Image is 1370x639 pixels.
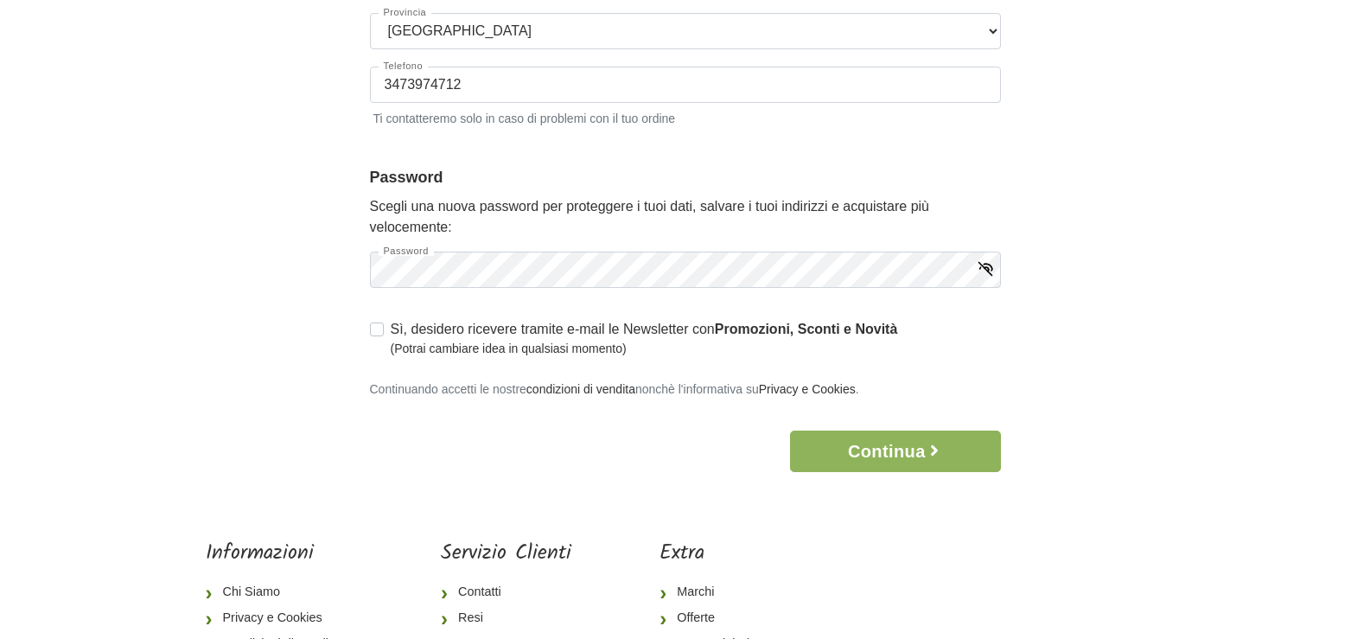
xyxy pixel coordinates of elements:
[370,67,1001,103] input: Telefono
[441,605,571,631] a: Resi
[391,340,898,358] small: (Potrai cambiare idea in qualsiasi momento)
[370,196,1001,238] p: Scegli una nuova password per proteggere i tuoi dati, salvare i tuoi indirizzi e acquistare più v...
[441,541,571,566] h5: Servizio Clienti
[379,246,434,256] label: Password
[660,541,774,566] h5: Extra
[206,579,353,605] a: Chi Siamo
[370,106,1001,128] small: Ti contatteremo solo in caso di problemi con il tuo ordine
[526,382,635,396] a: condizioni di vendita
[391,319,898,358] label: Sì, desidero ricevere tramite e-mail le Newsletter con
[862,541,1164,602] iframe: fb:page Facebook Social Plugin
[790,431,1000,472] button: Continua
[379,8,432,17] label: Provincia
[206,541,353,566] h5: Informazioni
[370,382,859,396] small: Continuando accetti le nostre nonchè l'informativa su .
[441,579,571,605] a: Contatti
[759,382,856,396] a: Privacy e Cookies
[715,322,898,336] strong: Promozioni, Sconti e Novità
[660,605,774,631] a: Offerte
[660,579,774,605] a: Marchi
[370,166,1001,189] legend: Password
[206,605,353,631] a: Privacy e Cookies
[379,61,429,71] label: Telefono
